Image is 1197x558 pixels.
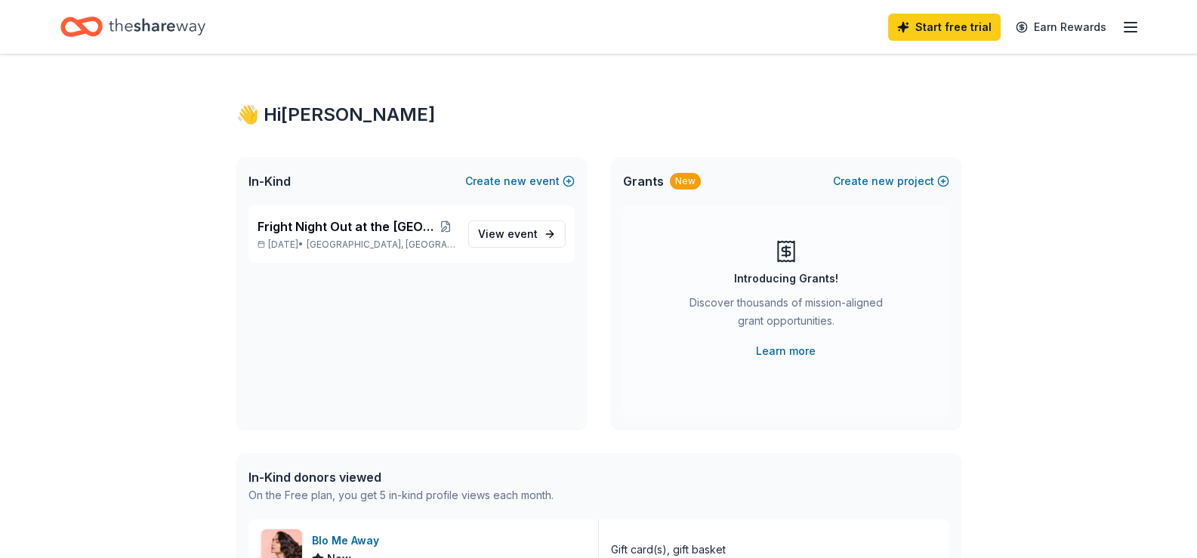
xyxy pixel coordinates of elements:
a: Home [60,9,205,45]
div: New [670,173,701,190]
button: Createnewevent [465,172,575,190]
span: [GEOGRAPHIC_DATA], [GEOGRAPHIC_DATA] [307,239,455,251]
a: View event [468,220,566,248]
span: new [872,172,894,190]
button: Createnewproject [833,172,949,190]
p: [DATE] • [258,239,456,251]
div: On the Free plan, you get 5 in-kind profile views each month. [248,486,554,504]
span: new [504,172,526,190]
span: In-Kind [248,172,291,190]
span: Fright Night Out at the [GEOGRAPHIC_DATA] [258,217,436,236]
div: Introducing Grants! [734,270,838,288]
div: 👋 Hi [PERSON_NAME] [236,103,961,127]
a: Earn Rewards [1007,14,1115,41]
span: event [507,227,538,240]
a: Start free trial [888,14,1001,41]
div: In-Kind donors viewed [248,468,554,486]
div: Blo Me Away [312,532,385,550]
span: Grants [623,172,664,190]
a: Learn more [756,342,816,360]
span: View [478,225,538,243]
div: Discover thousands of mission-aligned grant opportunities. [683,294,889,336]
